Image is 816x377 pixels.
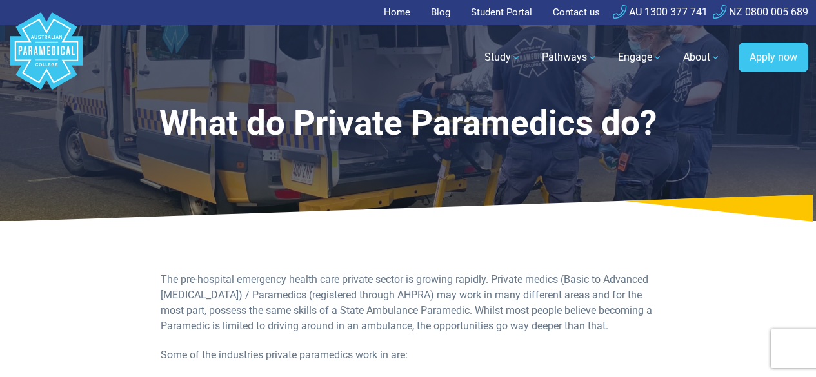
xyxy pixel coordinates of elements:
[613,6,708,18] a: AU 1300 377 741
[8,25,85,90] a: Australian Paramedical College
[161,347,655,363] p: Some of the industries private paramedics work in are:
[713,6,808,18] a: NZ 0800 005 689
[108,103,708,144] h1: What do Private Paramedics do?
[610,39,670,75] a: Engage
[534,39,605,75] a: Pathways
[739,43,808,72] a: Apply now
[161,272,655,334] p: The pre-hospital emergency health care private sector is growing rapidly. Private medics (Basic t...
[675,39,728,75] a: About
[477,39,529,75] a: Study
